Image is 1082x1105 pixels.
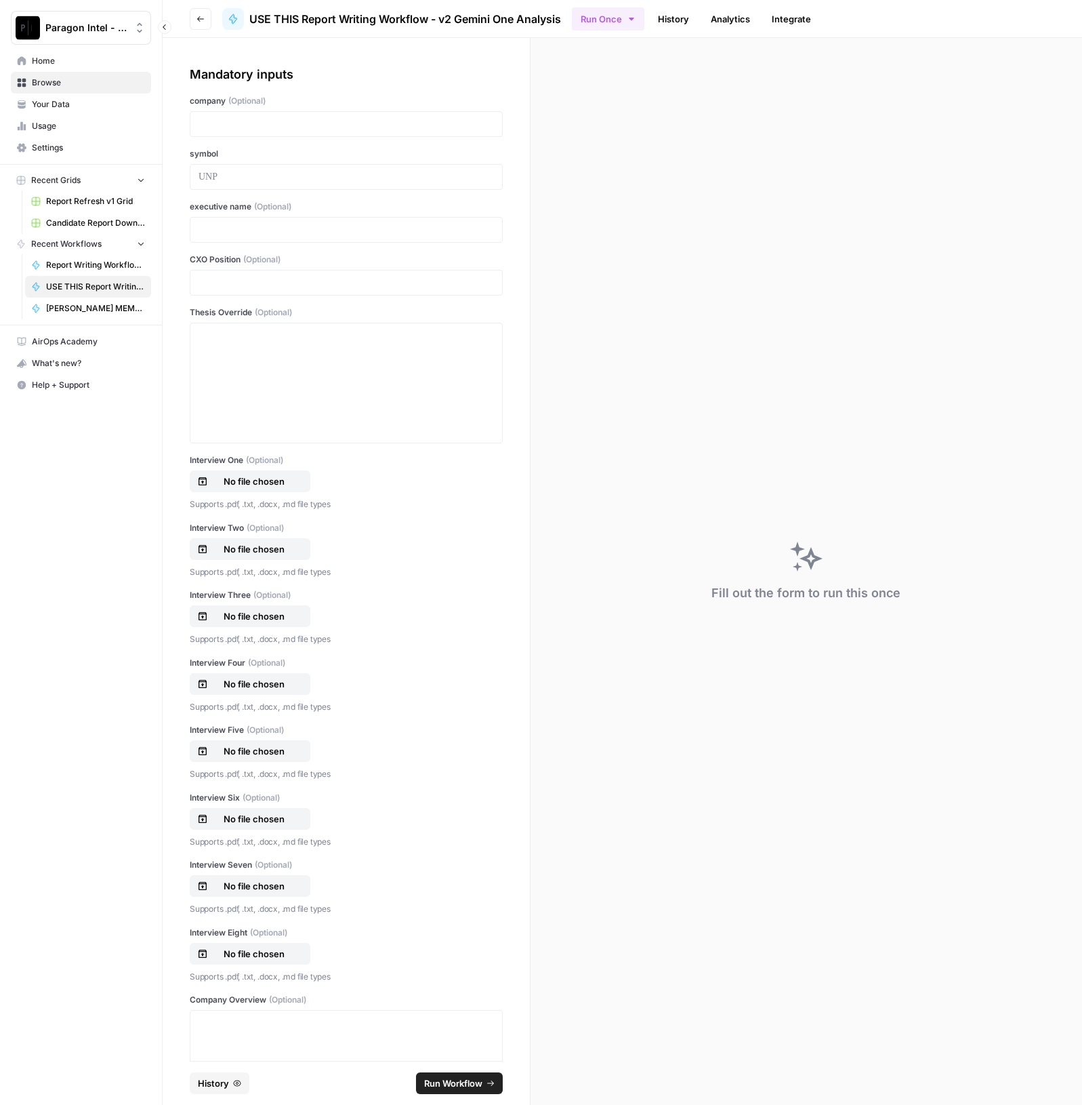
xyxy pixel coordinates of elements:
button: No file chosen [190,740,310,762]
a: USE THIS Report Writing Workflow - v2 Gemini One Analysis [222,8,561,30]
span: (Optional) [247,522,284,534]
a: [PERSON_NAME] MEMO WRITING WORKFLOW EDITING [DATE] DO NOT USE [25,298,151,319]
button: No file chosen [190,808,310,830]
a: Your Data [11,94,151,115]
span: (Optional) [248,657,285,669]
span: Help + Support [32,379,145,391]
span: Your Data [32,98,145,110]
p: Supports .pdf, .txt, .docx, .md file types [190,902,503,916]
label: Interview Six [190,792,503,804]
label: company [190,95,503,107]
a: Analytics [703,8,758,30]
a: History [650,8,697,30]
span: Report Refresh v1 Grid [46,195,145,207]
span: Paragon Intel - Bill / Ty / [PERSON_NAME] R&D [45,21,127,35]
span: Settings [32,142,145,154]
a: Settings [11,137,151,159]
button: No file chosen [190,605,310,627]
button: Run Workflow [416,1072,503,1094]
label: Interview Four [190,657,503,669]
button: Recent Workflows [11,234,151,254]
span: Recent Workflows [31,238,102,250]
span: Usage [32,120,145,132]
span: (Optional) [269,994,306,1006]
button: Help + Support [11,374,151,396]
p: Supports .pdf, .txt, .docx, .md file types [190,498,503,511]
span: Browse [32,77,145,89]
span: Report Writing Workflow - Gemini 2.5 2025 08 13 DO NOT USE [46,259,145,271]
a: Candidate Report Download Sheet [25,212,151,234]
button: What's new? [11,353,151,374]
button: No file chosen [190,538,310,560]
span: History [198,1077,229,1090]
label: Interview One [190,454,503,466]
a: Usage [11,115,151,137]
p: No file chosen [211,812,297,826]
a: Home [11,50,151,72]
p: Supports .pdf, .txt, .docx, .md file types [190,767,503,781]
img: Paragon Intel - Bill / Ty / Colby R&D Logo [16,16,40,40]
a: Integrate [764,8,819,30]
button: Workspace: Paragon Intel - Bill / Ty / Colby R&D [11,11,151,45]
span: USE THIS Report Writing Workflow - v2 Gemini One Analysis [249,11,561,27]
span: Recent Grids [31,174,81,186]
p: No file chosen [211,677,297,691]
p: No file chosen [211,947,297,961]
label: Interview Three [190,589,503,601]
span: Home [32,55,145,67]
label: Thesis Override [190,306,503,319]
button: No file chosen [190,943,310,965]
label: Interview Two [190,522,503,534]
p: Supports .pdf, .txt, .docx, .md file types [190,565,503,579]
span: (Optional) [228,95,266,107]
p: No file chosen [211,879,297,893]
a: Report Writing Workflow - Gemini 2.5 2025 08 13 DO NOT USE [25,254,151,276]
a: USE THIS Report Writing Workflow - v2 Gemini One Analysis [25,276,151,298]
p: No file chosen [211,744,297,758]
label: Interview Five [190,724,503,736]
a: Report Refresh v1 Grid [25,190,151,212]
button: No file chosen [190,673,310,695]
span: (Optional) [243,254,280,266]
p: No file chosen [211,475,297,488]
button: History [190,1072,249,1094]
span: (Optional) [255,306,292,319]
span: (Optional) [250,927,287,939]
label: executive name [190,201,503,213]
span: Candidate Report Download Sheet [46,217,145,229]
span: USE THIS Report Writing Workflow - v2 Gemini One Analysis [46,281,145,293]
button: No file chosen [190,470,310,492]
a: AirOps Academy [11,331,151,353]
span: (Optional) [253,589,291,601]
div: Fill out the form to run this once [711,584,900,603]
label: Company Overview [190,994,503,1006]
button: Run Once [572,7,644,31]
div: Mandatory inputs [190,65,503,84]
p: No file chosen [211,609,297,623]
p: No file chosen [211,542,297,556]
span: [PERSON_NAME] MEMO WRITING WORKFLOW EDITING [DATE] DO NOT USE [46,302,145,315]
div: What's new? [12,353,150,374]
a: Browse [11,72,151,94]
span: (Optional) [246,454,283,466]
span: (Optional) [243,792,280,804]
p: Supports .pdf, .txt, .docx, .md file types [190,632,503,646]
span: (Optional) [247,724,284,736]
button: Recent Grids [11,170,151,190]
p: Supports .pdf, .txt, .docx, .md file types [190,700,503,714]
label: Interview Seven [190,859,503,871]
span: (Optional) [255,859,292,871]
span: AirOps Academy [32,336,145,348]
button: No file chosen [190,875,310,897]
label: CXO Position [190,254,503,266]
label: Interview Eight [190,927,503,939]
span: (Optional) [254,201,291,213]
label: symbol [190,148,503,160]
span: Run Workflow [424,1077,482,1090]
p: Supports .pdf, .txt, .docx, .md file types [190,835,503,849]
p: Supports .pdf, .txt, .docx, .md file types [190,970,503,984]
